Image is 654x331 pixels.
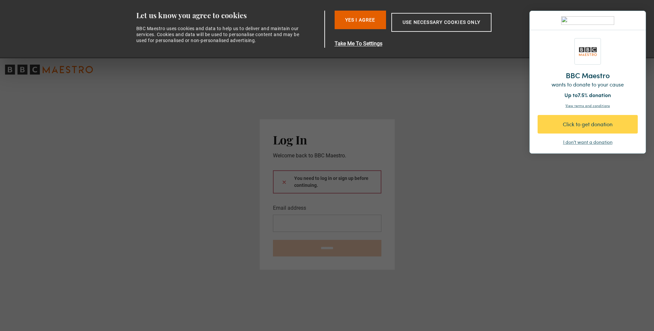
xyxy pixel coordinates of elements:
p: Welcome back to BBC Maestro. [273,152,381,160]
div: You need to log in or sign up before continuing. [273,170,381,193]
div: Let us know you agree to cookies [136,11,322,20]
button: Use necessary cookies only [391,13,491,32]
button: Yes I Agree [335,11,386,29]
label: Email address [273,204,306,212]
svg: BBC Maestro [5,65,93,75]
button: Take Me To Settings [335,40,523,48]
h2: Log In [273,133,381,146]
div: BBC Maestro uses cookies and data to help us to deliver and maintain our services. Cookies and da... [136,26,303,44]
